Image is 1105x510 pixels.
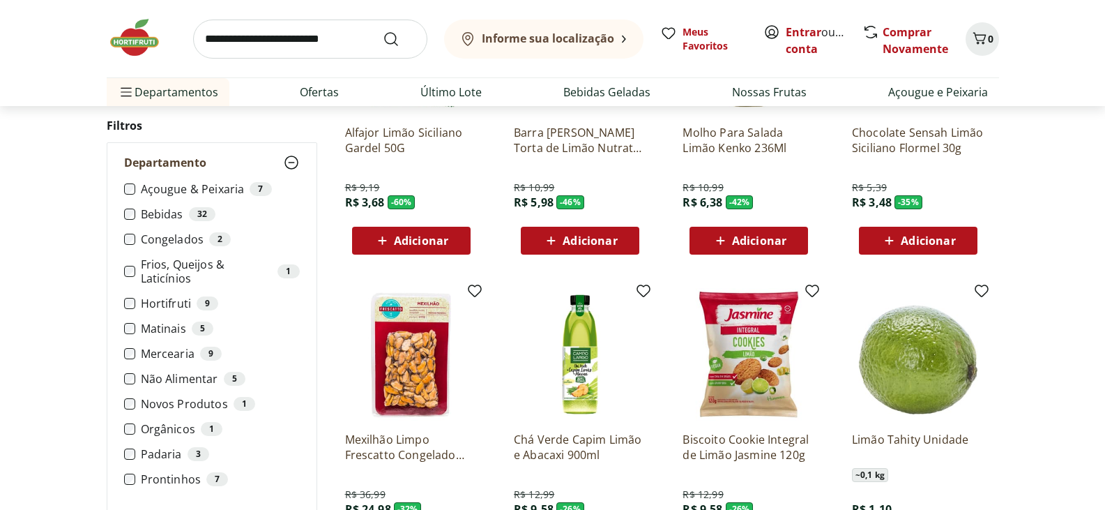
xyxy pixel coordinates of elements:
label: Bebidas [141,207,300,221]
button: Adicionar [521,227,639,255]
button: Submit Search [383,31,416,47]
label: Orgânicos [141,422,300,436]
label: Matinais [141,322,300,336]
img: Biscoito Cookie Integral de Limão Jasmine 120g [683,288,815,421]
span: - 42 % [726,195,754,209]
img: Limão Tahity Unidade [852,288,984,421]
button: Menu [118,75,135,109]
label: Novos Produtos [141,397,300,411]
a: Biscoito Cookie Integral de Limão Jasmine 120g [683,432,815,463]
img: Mexilhão Limpo Frescatto Congelado 400g [345,288,478,421]
label: Açougue & Peixaria [141,182,300,196]
span: R$ 6,38 [683,195,722,210]
div: 1 [234,397,255,411]
a: Nossas Frutas [732,84,807,100]
span: R$ 10,99 [683,181,723,195]
span: Adicionar [394,235,448,246]
a: Chocolate Sensah Limão Siciliano Flormel 30g [852,125,984,156]
label: Mercearia [141,347,300,361]
span: Departamento [124,156,206,170]
span: Meus Favoritos [683,25,747,53]
a: Barra [PERSON_NAME] Torta de Limão Nutrata 40g [514,125,646,156]
span: ~ 0,1 kg [852,468,888,482]
h2: Filtros [107,112,317,140]
span: 0 [988,32,993,45]
button: Carrinho [966,22,999,56]
button: Adicionar [689,227,808,255]
a: Ofertas [300,84,339,100]
span: R$ 3,48 [852,195,892,210]
a: Bebidas Geladas [563,84,650,100]
b: Informe sua localização [482,31,614,46]
a: Entrar [786,24,821,40]
span: R$ 9,19 [345,181,380,195]
span: R$ 12,99 [514,488,554,502]
label: Não Alimentar [141,372,300,386]
a: Açougue e Peixaria [888,84,988,100]
span: Adicionar [563,235,617,246]
div: 3 [188,447,209,461]
label: Congelados [141,232,300,246]
a: Alfajor Limão Siciliano Gardel 50G [345,125,478,156]
div: 5 [192,322,213,336]
span: - 35 % [894,195,922,209]
label: Frios, Queijos & Laticínios [141,257,300,285]
a: Último Lote [420,84,482,100]
label: Hortifruti [141,297,300,310]
span: R$ 36,99 [345,488,386,502]
img: Chá Verde Capim Limão e Abacaxi 900ml [514,288,646,421]
span: ou [786,24,848,57]
div: 1 [201,422,222,436]
div: 2 [209,232,231,246]
div: 9 [197,297,218,310]
span: R$ 5,39 [852,181,887,195]
label: Padaria [141,447,300,461]
a: Comprar Novamente [883,24,948,57]
div: 7 [206,472,228,486]
a: Chá Verde Capim Limão e Abacaxi 900ml [514,432,646,463]
button: Informe sua localização [444,20,643,59]
a: Criar conta [786,24,862,57]
div: 9 [200,347,222,361]
label: Prontinhos [141,472,300,486]
span: - 60 % [388,195,416,209]
span: - 46 % [556,195,584,209]
div: 5 [224,372,245,386]
span: R$ 3,68 [345,195,385,210]
div: 1 [277,264,299,278]
a: Mexilhão Limpo Frescatto Congelado 400g [345,432,478,463]
button: Departamento [107,143,317,182]
span: R$ 5,98 [514,195,554,210]
a: Meus Favoritos [660,25,747,53]
span: Adicionar [901,235,955,246]
span: R$ 12,99 [683,488,723,502]
a: Limão Tahity Unidade [852,432,984,463]
img: Hortifruti [107,17,176,59]
div: 7 [250,182,271,196]
a: Molho Para Salada Limão Kenko 236Ml [683,125,815,156]
button: Adicionar [352,227,471,255]
div: 32 [189,207,215,221]
span: Adicionar [732,235,786,246]
button: Adicionar [859,227,977,255]
span: R$ 10,99 [514,181,554,195]
span: Departamentos [118,75,218,109]
input: search [193,20,427,59]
